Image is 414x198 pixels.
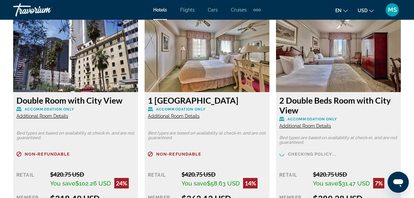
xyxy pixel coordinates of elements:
p: Bed types are based on availability at check-in, and are not guaranteed. [148,131,266,140]
span: Additional Room Details [279,123,331,129]
span: $58.63 USD [207,180,240,187]
p: Bed types are based on availability at check-in, and are not guaranteed. [279,136,398,145]
span: Checking policy... [288,152,336,156]
div: $420.75 USD [313,171,398,178]
div: 14% [243,178,258,188]
div: $420.75 USD [50,171,135,178]
img: a9843053-18e3-4e89-b343-48861f8629d6.jpeg [276,10,401,92]
div: $420.75 USD [181,171,266,178]
a: Flights [180,7,195,12]
span: USD [358,8,368,13]
button: Change language [335,6,348,15]
h3: 1 [GEOGRAPHIC_DATA] [148,95,266,105]
span: Accommodation Only [25,107,74,111]
a: Hotels [153,7,167,12]
span: You save [313,180,338,187]
a: Cars [208,7,218,12]
div: Retail [16,171,45,188]
span: Accommodation Only [288,117,337,121]
h3: 2 Double Beds Room with City View [279,95,398,115]
div: 24% [114,178,129,188]
a: Travorium [13,1,79,18]
span: Non-refundable [156,152,201,156]
span: MS [388,7,397,13]
iframe: Button to launch messaging window [388,172,409,193]
span: $102.26 USD [75,180,111,187]
span: Additional Room Details [16,113,68,119]
p: Bed types are based on availability at check-in, and are not guaranteed. [16,131,135,140]
span: You save [50,180,75,187]
img: f006514d-ca34-4d86-9d51-1f4d2d888188.jpeg [145,10,269,92]
button: User Menu [384,3,401,17]
span: You save [181,180,207,187]
span: $31.47 USD [338,180,370,187]
div: Retail [279,171,308,188]
span: en [335,8,342,13]
button: Change currency [358,6,374,15]
span: Non-refundable [25,152,70,156]
span: Additional Room Details [148,113,200,119]
span: Accommodation Only [156,107,206,111]
a: Cruises [231,7,247,12]
div: Retail [148,171,177,188]
div: 7% [373,178,384,188]
img: 2a56d52b-3ba1-4c0d-91a4-d8ac35621154.jpeg [13,10,138,92]
button: Extra navigation items [253,5,261,15]
h3: Double Room with City View [16,95,135,105]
